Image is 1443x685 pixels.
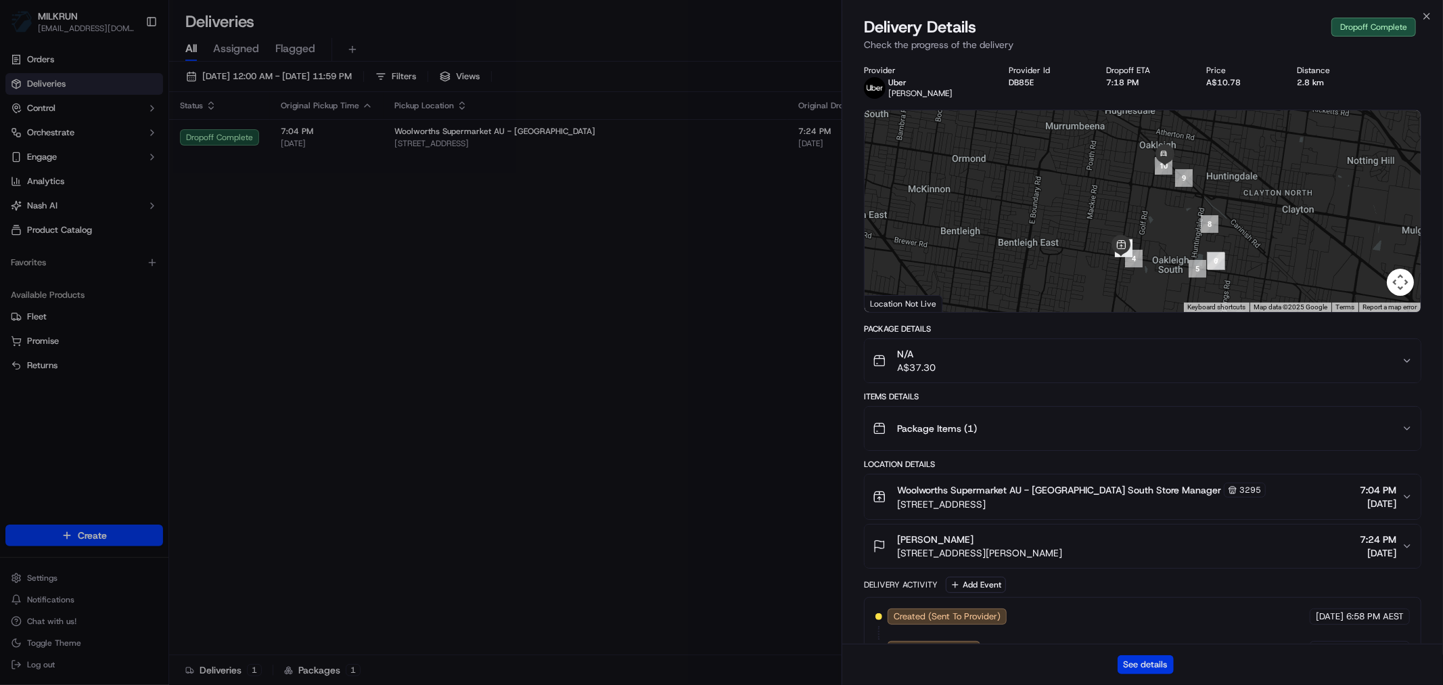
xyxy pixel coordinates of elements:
[865,474,1421,519] button: Woolworths Supermarket AU - [GEOGRAPHIC_DATA] South Store Manager3295[STREET_ADDRESS]7:04 PM[DATE]
[1360,533,1396,546] span: 7:24 PM
[1360,546,1396,560] span: [DATE]
[1207,65,1276,76] div: Price
[864,391,1421,402] div: Items Details
[1298,65,1365,76] div: Distance
[897,347,936,361] span: N/A
[865,339,1421,382] button: N/AA$37.30
[897,361,936,374] span: A$37.30
[894,643,974,655] span: Not Assigned Driver
[1118,655,1174,674] button: See details
[865,407,1421,450] button: Package Items (1)
[1009,77,1034,88] button: DB85E
[864,459,1421,470] div: Location Details
[864,38,1421,51] p: Check the progress of the delivery
[864,579,938,590] div: Delivery Activity
[1207,252,1224,269] div: 6
[888,77,953,88] p: Uber
[1201,215,1218,233] div: 8
[897,422,977,435] span: Package Items ( 1 )
[1387,269,1414,296] button: Map camera controls
[864,324,1421,334] div: Package Details
[868,294,913,312] a: Open this area in Google Maps (opens a new window)
[1189,260,1206,278] div: 5
[888,88,953,99] span: [PERSON_NAME]
[1107,77,1185,88] div: 7:18 PM
[1346,611,1404,623] span: 6:58 PM AEST
[865,295,942,312] div: Location Not Live
[1207,77,1276,88] div: A$10.78
[864,16,976,38] span: Delivery Details
[1316,643,1344,655] span: [DATE]
[1362,303,1417,311] a: Report a map error
[897,498,1266,511] span: [STREET_ADDRESS]
[1239,485,1261,495] span: 3295
[1107,65,1185,76] div: Dropoff ETA
[1335,303,1354,311] a: Terms (opens in new tab)
[1346,643,1404,655] span: 6:58 PM AEST
[946,577,1006,593] button: Add Event
[1360,483,1396,497] span: 7:04 PM
[1360,497,1396,510] span: [DATE]
[1187,303,1245,312] button: Keyboard shortcuts
[864,65,987,76] div: Provider
[897,546,1062,560] span: [STREET_ADDRESS][PERSON_NAME]
[868,294,913,312] img: Google
[1316,611,1344,623] span: [DATE]
[897,483,1221,497] span: Woolworths Supermarket AU - [GEOGRAPHIC_DATA] South Store Manager
[1175,169,1193,187] div: 9
[1155,157,1172,175] div: 10
[1254,303,1327,311] span: Map data ©2025 Google
[1208,252,1225,270] div: 7
[1125,250,1143,267] div: 4
[897,533,974,546] span: [PERSON_NAME]
[1009,65,1084,76] div: Provider Id
[894,611,1001,623] span: Created (Sent To Provider)
[1298,77,1365,88] div: 2.8 km
[864,77,886,99] img: uber-new-logo.jpeg
[865,525,1421,568] button: [PERSON_NAME][STREET_ADDRESS][PERSON_NAME]7:24 PM[DATE]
